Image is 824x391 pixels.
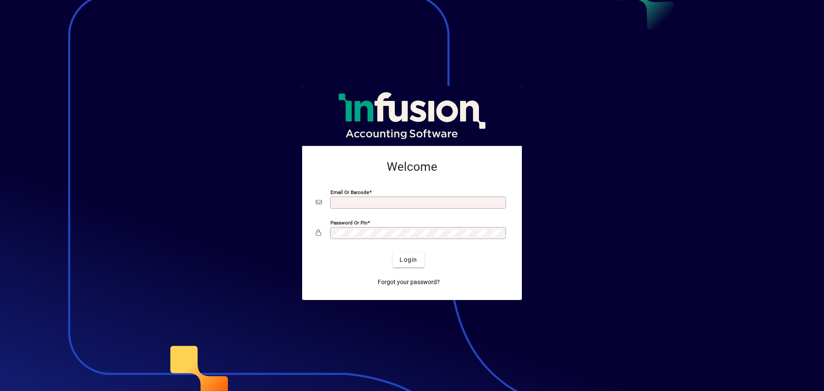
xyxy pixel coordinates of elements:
[378,278,440,287] span: Forgot your password?
[400,255,417,264] span: Login
[393,252,424,267] button: Login
[330,189,369,195] mat-label: Email or Barcode
[374,274,443,290] a: Forgot your password?
[330,220,367,226] mat-label: Password or Pin
[316,160,508,174] h2: Welcome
